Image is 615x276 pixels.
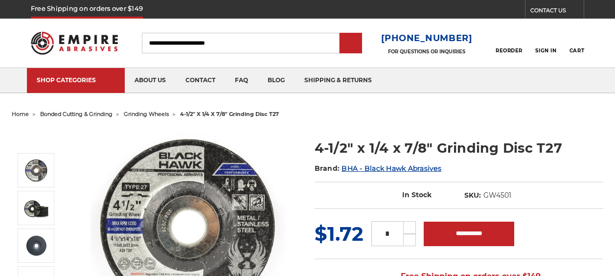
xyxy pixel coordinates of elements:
span: In Stock [402,190,432,199]
a: [PHONE_NUMBER] [381,31,473,46]
a: CONTACT US [530,5,584,19]
span: Reorder [496,47,523,54]
span: Brand: [315,164,340,173]
span: $1.72 [315,222,364,246]
div: SHOP CATEGORIES [37,76,115,84]
img: 4-1/2" x 1/4" grinding discs [24,196,48,220]
img: BHA grinding wheels for 4.5 inch angle grinder [24,158,48,183]
p: FOR QUESTIONS OR INQUIRIES [381,48,473,55]
dd: GW4501 [483,190,511,201]
span: Cart [569,47,584,54]
a: blog [258,68,295,93]
span: 4-1/2" x 1/4 x 7/8" grinding disc t27 [180,111,279,117]
button: Previous [25,132,48,153]
dt: SKU: [464,190,481,201]
a: BHA - Black Hawk Abrasives [342,164,441,173]
img: Empire Abrasives [31,26,118,60]
a: home [12,111,29,117]
a: grinding wheels [124,111,169,117]
a: Reorder [496,32,523,53]
input: Submit [341,34,361,53]
a: Cart [569,32,584,54]
img: back of grinding disk [24,233,48,258]
h1: 4-1/2" x 1/4 x 7/8" Grinding Disc T27 [315,138,603,158]
span: Sign In [535,47,556,54]
a: shipping & returns [295,68,382,93]
a: bonded cutting & grinding [40,111,113,117]
a: contact [176,68,225,93]
a: faq [225,68,258,93]
a: about us [125,68,176,93]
